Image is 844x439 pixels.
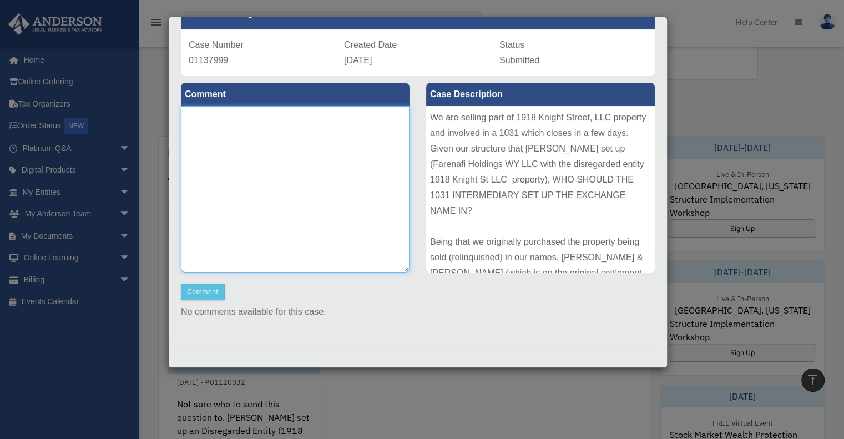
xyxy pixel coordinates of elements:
[181,304,655,320] p: No comments available for this case.
[426,83,655,106] label: Case Description
[426,106,655,273] div: We are selling part of 1918 Knight Street, LLC property and involved in a 1031 which closes in a ...
[344,55,372,65] span: [DATE]
[499,40,524,49] span: Status
[189,55,228,65] span: 01137999
[344,40,397,49] span: Created Date
[181,83,410,106] label: Comment
[499,55,539,65] span: Submitted
[181,284,225,300] button: Comment
[189,40,244,49] span: Case Number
